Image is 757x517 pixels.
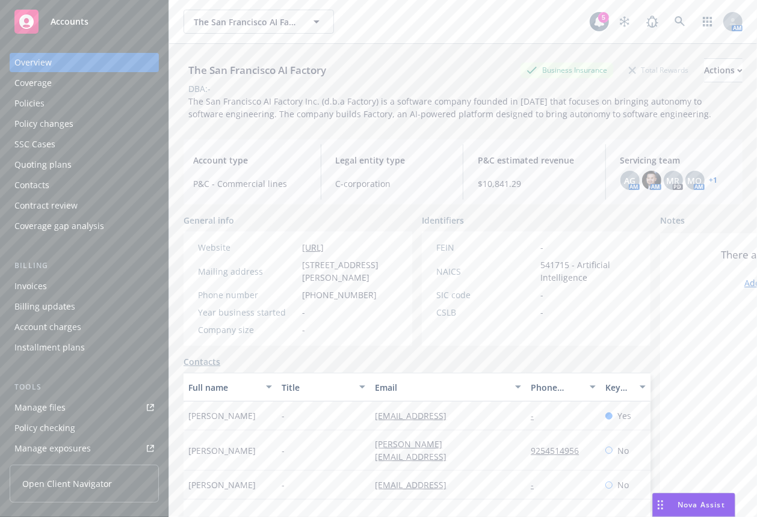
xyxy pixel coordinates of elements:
div: Billing updates [14,297,75,316]
button: Full name [184,373,277,402]
a: Installment plans [10,338,159,357]
a: +1 [709,177,718,184]
span: - [282,444,285,457]
a: Invoices [10,277,159,296]
a: Accounts [10,5,159,38]
span: Yes [617,409,631,422]
div: Year business started [198,306,297,319]
div: Policies [14,94,45,113]
span: Open Client Navigator [22,477,112,490]
span: - [302,323,305,336]
a: [PERSON_NAME][EMAIL_ADDRESS] [375,438,456,462]
a: Policy changes [10,114,159,133]
span: No [617,479,629,491]
span: - [540,289,543,301]
div: Total Rewards [623,63,694,78]
span: - [302,306,305,319]
a: Account charges [10,317,159,337]
a: Search [668,10,692,34]
span: - [282,479,285,491]
a: [EMAIL_ADDRESS] [375,410,456,421]
div: Account charges [14,317,81,337]
span: [PERSON_NAME] [188,444,256,457]
div: Contacts [14,176,49,195]
div: Installment plans [14,338,85,357]
span: C-corporation [336,177,449,190]
div: Policy checking [14,418,75,438]
div: Overview [14,53,52,72]
a: Coverage [10,73,159,93]
a: Manage exposures [10,439,159,458]
a: Coverage gap analysis [10,216,159,236]
div: SIC code [436,289,536,301]
div: Contract review [14,196,78,215]
span: MR [667,174,680,187]
span: Servicing team [620,154,734,167]
div: SSC Cases [14,135,55,154]
a: Stop snowing [613,10,637,34]
div: Invoices [14,277,47,296]
a: [URL] [302,242,324,253]
span: Legal entity type [336,154,449,167]
span: [PERSON_NAME] [188,479,256,491]
div: Key contact [605,381,632,394]
div: Company size [198,323,297,336]
span: General info [184,214,234,227]
span: The San Francisco AI Factory Inc. (d.b.a Factory) is a software company founded in [DATE] that fo... [188,96,711,120]
a: - [531,479,543,491]
button: Actions [704,58,743,82]
div: Drag to move [653,494,668,516]
span: [PHONE_NUMBER] [302,289,377,301]
div: Phone number [198,289,297,301]
div: Email [375,381,508,394]
div: CSLB [436,306,536,319]
div: NAICS [436,265,536,278]
a: Manage files [10,398,159,417]
button: Nova Assist [652,493,735,517]
a: 9254514956 [531,445,589,456]
div: DBA: - [188,82,211,95]
span: The San Francisco AI Factory [194,16,298,28]
div: Manage exposures [14,439,91,458]
button: Phone number [526,373,601,402]
div: Title [282,381,352,394]
a: SSC Cases [10,135,159,154]
button: Email [370,373,526,402]
a: Quoting plans [10,155,159,174]
div: Quoting plans [14,155,72,174]
span: [STREET_ADDRESS][PERSON_NAME] [302,258,398,284]
div: Business Insurance [521,63,613,78]
div: Mailing address [198,265,297,278]
div: The San Francisco AI Factory [184,63,331,78]
span: AG [624,174,635,187]
span: - [540,306,543,319]
a: Overview [10,53,159,72]
span: Accounts [51,17,88,26]
span: 541715 - Artificial Intelligence [540,258,636,284]
div: Phone number [531,381,582,394]
span: - [282,409,285,422]
a: Contacts [184,355,220,368]
div: Website [198,241,297,254]
span: MQ [688,174,702,187]
div: FEIN [436,241,536,254]
a: Policy checking [10,418,159,438]
div: 5 [598,12,609,23]
div: Manage files [14,398,66,417]
div: Actions [704,59,743,82]
span: Nova Assist [678,500,725,510]
div: Coverage [14,73,52,93]
button: Key contact [601,373,650,402]
img: photo [642,171,661,190]
span: Identifiers [422,214,464,227]
a: Report a Bug [640,10,664,34]
a: Policies [10,94,159,113]
span: P&C estimated revenue [478,154,591,167]
button: Title [277,373,370,402]
a: Contacts [10,176,159,195]
button: The San Francisco AI Factory [184,10,334,34]
a: Contract review [10,196,159,215]
a: - [531,410,543,421]
a: Switch app [696,10,720,34]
